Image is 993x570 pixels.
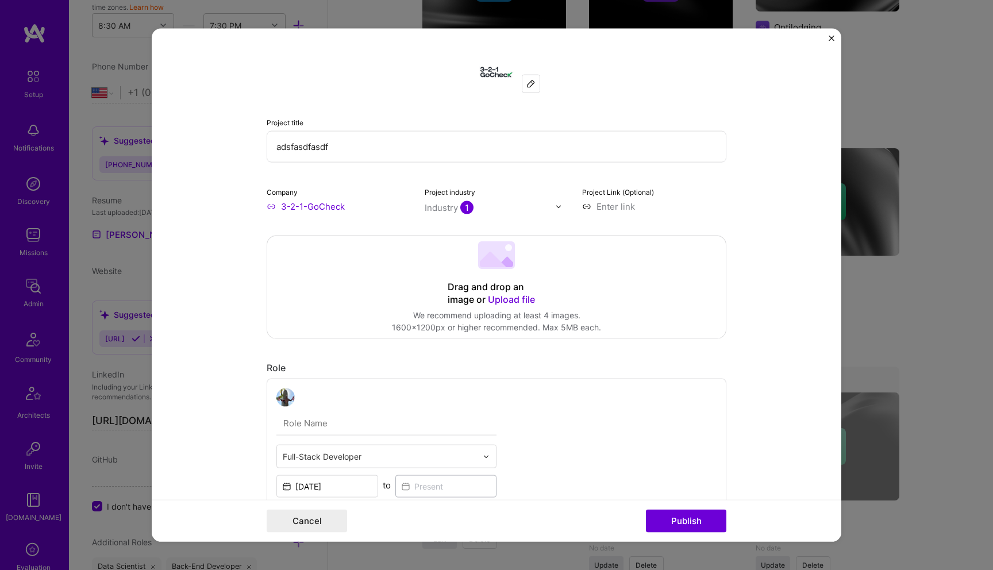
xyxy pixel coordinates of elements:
input: Role Name [276,411,496,436]
button: Cancel [267,509,347,532]
button: Publish [646,509,726,532]
div: Drag and drop an image or [448,281,545,306]
label: Company [267,188,298,197]
img: Edit [526,79,536,88]
div: to [383,479,391,491]
label: Project title [267,118,303,127]
label: Project Link (Optional) [582,188,654,197]
input: Enter the name of the project [267,131,726,163]
img: drop icon [555,203,562,210]
div: Role [267,362,726,374]
label: Project industry [425,188,475,197]
div: We recommend uploading at least 4 images. [392,309,601,321]
button: Close [829,36,834,48]
input: Date [276,475,378,498]
div: Drag and drop an image or Upload fileWe recommend uploading at least 4 images.1600x1200px or high... [267,236,726,339]
img: Company logo [476,52,517,93]
span: 1 [460,201,474,214]
span: Upload file [488,294,535,305]
div: 1600x1200px or higher recommended. Max 5MB each. [392,321,601,333]
input: Enter link [582,201,726,213]
input: Enter name or website [267,201,411,213]
input: Present [395,475,497,498]
img: drop icon [483,453,490,460]
div: Edit [522,75,540,93]
div: Industry [425,202,474,214]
